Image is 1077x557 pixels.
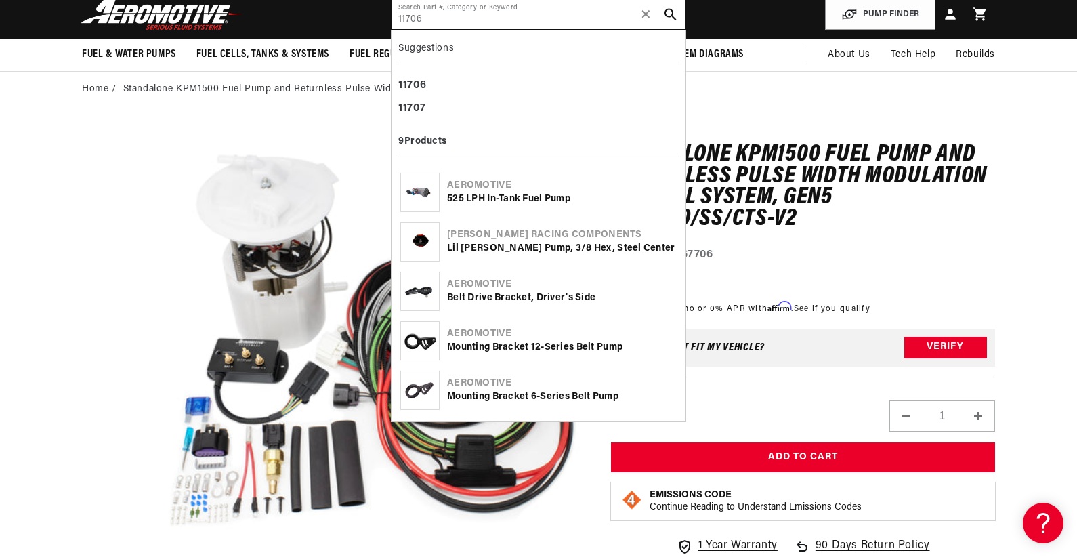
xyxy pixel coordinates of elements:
div: 6 [398,75,679,98]
button: Add to Cart [611,442,995,473]
a: Home [82,82,108,97]
span: Fuel & Water Pumps [82,47,176,62]
div: Suggestions [398,37,679,64]
img: Mounting Bracket 6-Series Belt Pump [401,377,439,404]
nav: breadcrumbs [82,82,995,97]
button: Emissions CodeContinue Reading to Understand Emissions Codes [650,489,862,514]
div: Aeromotive [447,377,677,390]
a: About Us [818,39,881,71]
a: See if you qualify - Learn more about Affirm Financing (opens in modal) [794,305,870,313]
div: Aeromotive [447,179,677,192]
summary: Rebuilds [946,39,1005,71]
summary: Fuel Regulators [339,39,439,70]
img: Emissions code [621,489,643,511]
div: Aeromotive [447,327,677,341]
img: Lil Bertha Pump, 3/8 Hex, Steel Center [401,223,439,261]
span: Fuel Regulators [350,47,429,62]
p: Continue Reading to Understand Emissions Codes [650,501,862,514]
summary: Tech Help [881,39,946,71]
span: Affirm [767,302,791,312]
div: Belt Drive Bracket, Driver's Side [447,291,677,305]
img: Mounting Bracket 12-Series Belt Pump [401,328,439,354]
div: Aeromotive [447,278,677,291]
div: 7 [398,98,679,121]
strong: 67706 [681,249,713,260]
button: Verify [904,337,987,358]
div: [PERSON_NAME] Racing Components [447,228,677,242]
img: Belt Drive Bracket, Driver's Side [401,278,439,304]
div: Does This part fit My vehicle? [619,342,765,353]
summary: System Diagrams [654,39,754,70]
li: Standalone KPM1500 Fuel Pump and Returnless Pulse Width Modulation Control System, Gen5 Camaro/SS... [123,82,650,97]
div: Mounting Bracket 12-Series Belt Pump [447,341,677,354]
b: 1170 [398,103,420,114]
span: ✕ [640,3,652,25]
strong: Emissions Code [650,490,732,500]
span: 1 Year Warranty [698,537,778,555]
b: 9 Products [398,136,447,146]
b: 1170 [398,80,420,91]
span: About Us [828,49,870,60]
span: Fuel Cells, Tanks & Systems [196,47,329,62]
div: Mounting Bracket 6-Series Belt Pump [447,390,677,404]
span: System Diagrams [664,47,744,62]
span: Tech Help [891,47,935,62]
div: 525 LPH In-Tank Fuel Pump [447,192,677,206]
summary: Fuel & Water Pumps [72,39,186,70]
div: Part Number: [611,247,995,264]
summary: Fuel Cells, Tanks & Systems [186,39,339,70]
p: Starting at /mo or 0% APR with . [611,302,870,315]
img: 525 LPH In-Tank Fuel Pump [401,180,439,205]
div: Lil [PERSON_NAME] Pump, 3/8 Hex, Steel Center [447,242,677,255]
a: 1 Year Warranty [677,537,778,555]
span: Rebuilds [956,47,995,62]
h1: Standalone KPM1500 Fuel Pump and Returnless Pulse Width Modulation Control System, Gen5 Camaro/SS... [611,144,995,230]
